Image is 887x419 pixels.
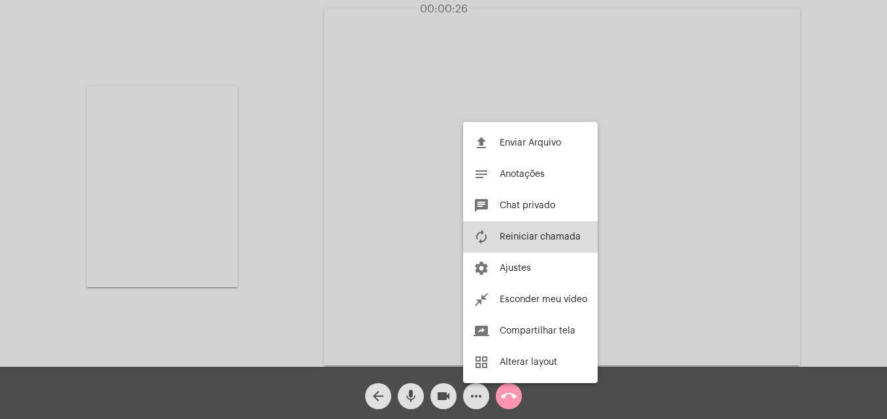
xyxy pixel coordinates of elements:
[500,232,581,241] span: Reiniciar chamada
[474,292,489,307] mat-icon: close_fullscreen
[500,264,531,273] span: Ajustes
[500,201,555,210] span: Chat privado
[474,229,489,245] mat-icon: autorenew
[474,166,489,182] mat-icon: notes
[500,170,545,179] span: Anotações
[500,295,587,304] span: Esconder meu vídeo
[500,358,557,367] span: Alterar layout
[474,260,489,276] mat-icon: settings
[474,323,489,339] mat-icon: screen_share
[474,135,489,151] mat-icon: file_upload
[500,326,575,335] span: Compartilhar tela
[500,138,561,147] span: Enviar Arquivo
[474,198,489,213] mat-icon: chat
[474,354,489,370] mat-icon: grid_view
